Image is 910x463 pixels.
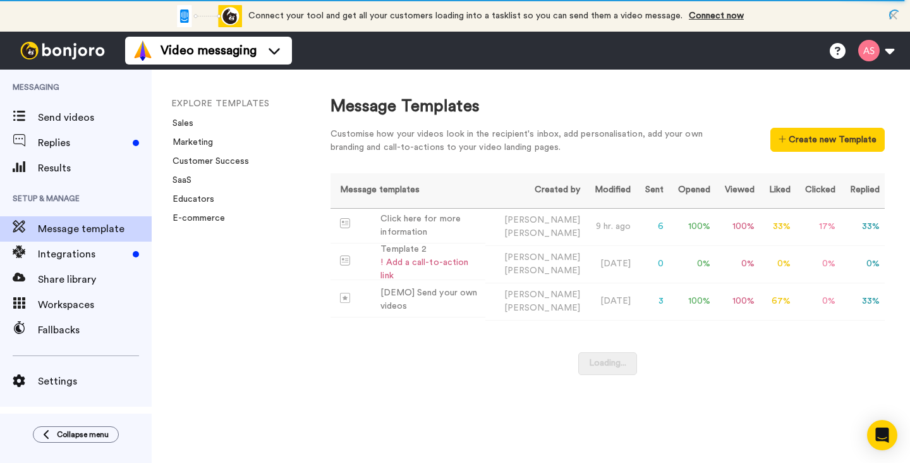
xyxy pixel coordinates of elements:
img: Message-temps.svg [340,256,351,266]
span: Video messaging [161,42,257,59]
a: Educators [165,195,214,204]
div: Open Intercom Messenger [867,420,897,450]
div: Message Templates [331,95,885,118]
span: [PERSON_NAME] [504,266,580,275]
td: 0 % [715,245,760,283]
span: [PERSON_NAME] [504,304,580,312]
td: 9 hr. ago [585,208,636,245]
span: Settings [38,374,152,389]
td: 33 % [840,283,885,320]
th: Modified [585,173,636,208]
div: Template 2 [380,243,480,256]
img: Message-temps.svg [340,218,351,228]
th: Viewed [715,173,760,208]
button: Create new Template [770,128,885,152]
div: animation [173,5,242,27]
span: Replies [38,135,128,151]
button: Collapse menu [33,426,119,443]
div: [DEMO] Send your own videos [380,287,480,313]
img: vm-color.svg [133,40,153,61]
span: Connect your tool and get all your customers loading into a tasklist so you can send them a video... [248,11,682,20]
div: Click here for more information [380,213,480,239]
td: 100 % [715,208,760,245]
img: bj-logo-header-white.svg [15,42,110,59]
a: Sales [165,119,193,128]
td: [PERSON_NAME] [485,283,585,320]
th: Message templates [331,173,485,208]
span: Send videos [38,110,152,125]
td: 0 % [840,245,885,283]
td: 0 % [760,245,796,283]
th: Sent [636,173,669,208]
td: 0 [636,245,669,283]
th: Opened [669,173,715,208]
a: Marketing [165,138,213,147]
td: 17 % [796,208,840,245]
td: 67 % [760,283,796,320]
span: Share library [38,272,152,287]
span: Collapse menu [57,429,109,440]
td: 0 % [669,245,715,283]
span: Fallbacks [38,323,152,338]
td: 100 % [669,283,715,320]
td: 33 % [840,208,885,245]
span: Integrations [38,247,128,262]
a: SaaS [165,176,191,185]
td: 33 % [760,208,796,245]
a: Customer Success [165,157,249,166]
div: ! Add a call-to-action link [380,256,480,283]
td: [PERSON_NAME] [485,208,585,245]
span: Workspaces [38,297,152,312]
td: 3 [636,283,669,320]
td: 100 % [715,283,760,320]
a: E-commerce [165,214,225,223]
span: [PERSON_NAME] [504,229,580,238]
td: [DATE] [585,245,636,283]
th: Created by [485,173,585,208]
th: Liked [760,173,796,208]
td: 0 % [796,283,840,320]
button: Loading... [578,352,637,375]
a: Connect now [689,11,744,20]
img: demo-template.svg [340,293,350,303]
th: Clicked [796,173,840,208]
td: [PERSON_NAME] [485,245,585,283]
td: 0 % [796,245,840,283]
td: [DATE] [585,283,636,320]
td: 100 % [669,208,715,245]
div: Customise how your videos look in the recipient's inbox, add personalisation, add your own brandi... [331,128,722,154]
li: EXPLORE TEMPLATES [171,97,342,111]
span: Results [38,161,152,176]
td: 6 [636,208,669,245]
span: Message template [38,221,152,237]
th: Replied [840,173,885,208]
